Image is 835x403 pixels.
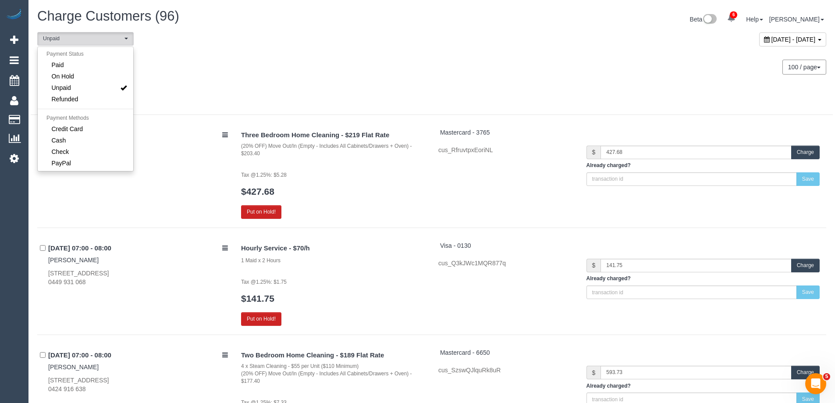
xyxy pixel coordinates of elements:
small: Tax @1.25%: $5.28 [241,172,287,178]
a: 6 [723,9,740,28]
div: [STREET_ADDRESS] 0468 949 072 [48,156,228,173]
a: [PERSON_NAME] [769,16,824,23]
span: $ [586,259,601,272]
span: $ [586,146,601,159]
a: [PERSON_NAME] [48,257,99,264]
div: cus_SzswQJlquRk8uR [438,366,573,374]
div: 4 x Steam Cleaning - $55 per Unit ($110 Minimum) [241,363,425,370]
button: Put on Hold! [241,205,281,219]
span: 5 [823,373,830,380]
iframe: Intercom live chat [805,373,826,394]
a: Help [746,16,763,23]
button: Unpaid [37,32,134,46]
div: cus_RfruvtpxEoriNL [438,146,573,154]
div: (20% OFF) Move Out/In (Empty - Includes All Cabinets/Drawers + Oven) - $177.40 [241,370,425,385]
a: Mastercard - 6650 [440,349,490,356]
a: $141.75 [241,293,274,303]
span: On Hold [52,72,74,81]
a: Visa - 0130 [440,242,471,249]
h5: Already charged? [586,383,820,389]
h4: Three Bedroom Home Cleaning - $219 Flat Rate [241,132,425,139]
span: Payment Status [46,51,84,57]
span: Payment Methods [46,115,89,121]
small: 1 Maid x 2 Hours [241,257,281,264]
span: Charge Customers (96) [37,8,179,24]
h4: [DATE] 07:00 - 08:00 [48,132,228,139]
span: [DATE] - [DATE] [771,36,816,43]
h4: Hourly Service - $70/h [241,245,425,252]
span: PayPal [52,159,71,168]
span: Unpaid [43,35,122,43]
button: Charge [791,366,820,379]
a: $427.68 [241,186,274,196]
span: 6 [730,11,737,18]
h5: Already charged? [586,163,820,168]
span: Refunded [52,95,78,103]
span: Paid [52,61,64,69]
a: [PERSON_NAME] [48,364,99,371]
span: Check [52,147,69,156]
img: New interface [702,14,717,25]
button: Charge [791,259,820,272]
h4: [DATE] 07:00 - 08:00 [48,245,228,252]
h5: Already charged? [586,276,820,282]
input: transaction id [586,285,797,299]
a: Mastercard - 3765 [440,129,490,136]
a: Beta [690,16,717,23]
div: (20% OFF) Move Out/In (Empty - Includes All Cabinets/Drawers + Oven) - $203.40 [241,143,425,157]
div: [STREET_ADDRESS] 0449 931 068 [48,269,228,286]
div: [STREET_ADDRESS] 0424 916 638 [48,376,228,393]
img: Automaid Logo [5,9,23,21]
h4: [DATE] 07:00 - 08:00 [48,352,228,359]
span: Credit Card [52,125,83,133]
button: Charge [791,146,820,159]
nav: Pagination navigation [783,60,826,75]
input: transaction id [586,172,797,186]
h4: Two Bedroom Home Cleaning - $189 Flat Rate [241,352,425,359]
div: cus_Q3kJWc1MQR877q [438,259,573,267]
button: 100 / page [782,60,826,75]
span: Cash [52,136,66,145]
span: $ [586,366,601,379]
span: Unpaid [52,83,71,92]
button: Put on Hold! [241,312,281,326]
small: Tax @1.25%: $1.75 [241,279,287,285]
